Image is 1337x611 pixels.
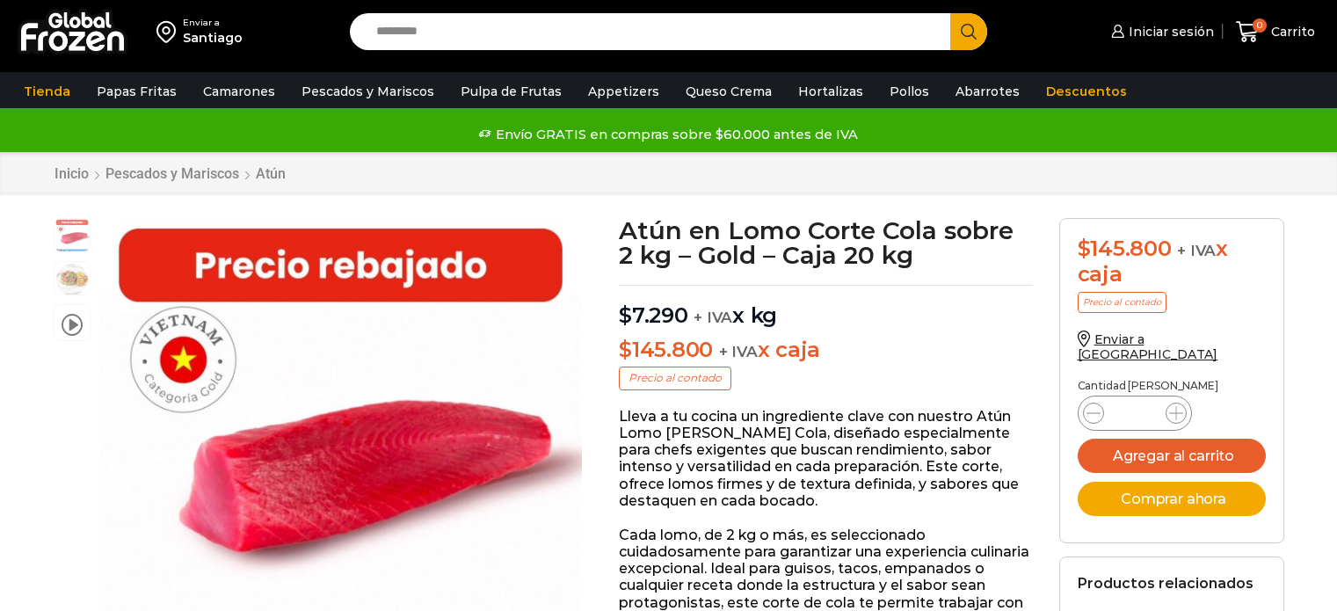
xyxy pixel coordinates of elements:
bdi: 145.800 [619,337,713,362]
span: tartar-atun [54,262,90,297]
span: + IVA [1177,242,1216,259]
a: Atún [255,165,287,182]
button: Agregar al carrito [1078,439,1266,473]
a: Pescados y Mariscos [293,75,443,108]
span: + IVA [719,343,758,360]
button: Search button [950,13,987,50]
span: Carrito [1267,23,1315,40]
p: Lleva a tu cocina un ingrediente clave con nuestro Atún Lomo [PERSON_NAME] Cola, diseñado especia... [619,408,1033,509]
a: Abarrotes [947,75,1028,108]
span: Iniciar sesión [1124,23,1214,40]
span: atun cola gold (1) [54,219,90,254]
p: x kg [619,285,1033,329]
bdi: 7.290 [619,302,688,328]
nav: Breadcrumb [54,165,287,182]
a: Iniciar sesión [1107,14,1214,49]
span: + IVA [694,309,732,326]
a: Pulpa de Frutas [452,75,570,108]
h1: Atún en Lomo Corte Cola sobre 2 kg – Gold – Caja 20 kg [619,218,1033,267]
a: Camarones [194,75,284,108]
p: Precio al contado [1078,292,1166,313]
span: $ [1078,236,1091,261]
bdi: 145.800 [1078,236,1172,261]
a: Queso Crema [677,75,781,108]
input: Product quantity [1118,401,1152,426]
button: Comprar ahora [1078,482,1266,516]
p: Cantidad [PERSON_NAME] [1078,380,1266,392]
a: Tienda [15,75,79,108]
span: 0 [1253,18,1267,33]
a: Enviar a [GEOGRAPHIC_DATA] [1078,331,1218,362]
a: Appetizers [579,75,668,108]
a: Pollos [881,75,938,108]
a: Inicio [54,165,90,182]
img: address-field-icon.svg [156,17,183,47]
a: Papas Fritas [88,75,185,108]
a: Descuentos [1037,75,1136,108]
span: $ [619,302,632,328]
a: Pescados y Mariscos [105,165,240,182]
a: Hortalizas [789,75,872,108]
div: Enviar a [183,17,243,29]
p: Precio al contado [619,367,731,389]
h2: Productos relacionados [1078,575,1253,592]
div: Santiago [183,29,243,47]
span: $ [619,337,632,362]
a: 0 Carrito [1232,11,1319,53]
p: x caja [619,338,1033,363]
div: x caja [1078,236,1266,287]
